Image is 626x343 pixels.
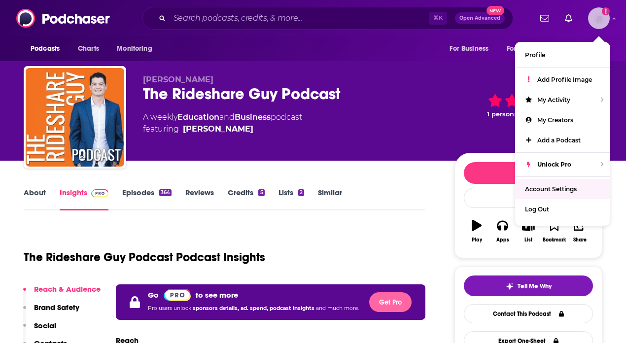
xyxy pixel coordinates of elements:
a: Harry Campbell [183,123,253,135]
p: Go [148,290,159,300]
ul: Show profile menu [515,42,610,226]
a: Education [177,112,219,122]
button: open menu [24,39,72,58]
img: User Profile [588,7,610,29]
svg: Add a profile image [602,7,610,15]
div: Share [573,237,587,243]
img: Podchaser Pro [164,289,191,301]
button: Reach & Audience [23,284,101,303]
span: Podcasts [31,42,60,56]
a: Account Settings [515,179,610,199]
a: Show notifications dropdown [536,10,553,27]
a: My Creators [515,110,610,130]
a: Profile [515,45,610,65]
img: The Rideshare Guy Podcast [26,68,124,167]
a: Similar [318,188,342,210]
p: to see more [196,290,238,300]
input: Search podcasts, credits, & more... [170,10,429,26]
button: Bookmark [541,213,567,249]
button: Brand Safety [23,303,79,321]
div: 5 [258,189,264,196]
div: Rate [464,188,593,208]
button: open menu [566,39,602,58]
span: For Podcasters [507,42,554,56]
span: Add a Podcast [537,137,581,144]
span: Logged in as AutumnKatie [588,7,610,29]
span: My Creators [537,116,573,124]
span: sponsors details, ad. spend, podcast insights [193,305,316,311]
span: Account Settings [525,185,577,193]
button: Get Pro [369,292,412,312]
div: Apps [496,237,509,243]
button: open menu [500,39,568,58]
div: 364 [159,189,172,196]
span: Charts [78,42,99,56]
div: List [524,237,532,243]
span: rated this podcast [514,110,571,118]
a: Business [235,112,271,122]
span: Profile [525,51,545,59]
img: Podchaser Pro [91,189,108,197]
div: Search podcasts, credits, & more... [142,7,513,30]
button: open menu [443,39,501,58]
button: Show profile menu [588,7,610,29]
span: ⌘ K [429,12,447,25]
a: Lists2 [278,188,304,210]
button: Follow [464,162,593,184]
a: Contact This Podcast [464,304,593,323]
a: About [24,188,46,210]
span: Unlock Pro [537,161,571,168]
a: Reviews [185,188,214,210]
button: Play [464,213,489,249]
span: Log Out [525,206,549,213]
span: [PERSON_NAME] [143,75,213,84]
span: Open Advanced [459,16,500,21]
a: Episodes364 [122,188,172,210]
p: Social [34,321,56,330]
a: InsightsPodchaser Pro [60,188,108,210]
span: For Business [450,42,488,56]
a: Add Profile Image [515,69,610,90]
div: 2 [298,189,304,196]
span: Monitoring [117,42,152,56]
span: Add Profile Image [537,76,592,83]
a: Credits5 [228,188,264,210]
p: Reach & Audience [34,284,101,294]
button: Share [567,213,593,249]
img: Podchaser - Follow, Share and Rate Podcasts [16,9,111,28]
span: 1 person [487,110,514,118]
a: Show notifications dropdown [561,10,576,27]
button: Apps [489,213,515,249]
a: Pro website [164,288,191,301]
span: New [487,6,504,15]
img: tell me why sparkle [506,282,514,290]
div: Bookmark [543,237,566,243]
span: and [219,112,235,122]
a: Add a Podcast [515,130,610,150]
p: Pro users unlock and much more. [148,301,359,316]
span: Tell Me Why [518,282,552,290]
div: 1 personrated this podcast [454,75,602,136]
button: List [516,213,541,249]
div: Play [472,237,482,243]
button: Social [23,321,56,339]
button: open menu [110,39,165,58]
div: A weekly podcast [143,111,302,135]
a: Charts [71,39,105,58]
button: tell me why sparkleTell Me Why [464,275,593,296]
button: Open AdvancedNew [455,12,505,24]
span: My Activity [537,96,570,103]
span: featuring [143,123,302,135]
p: Brand Safety [34,303,79,312]
h1: The Rideshare Guy Podcast Podcast Insights [24,250,265,265]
